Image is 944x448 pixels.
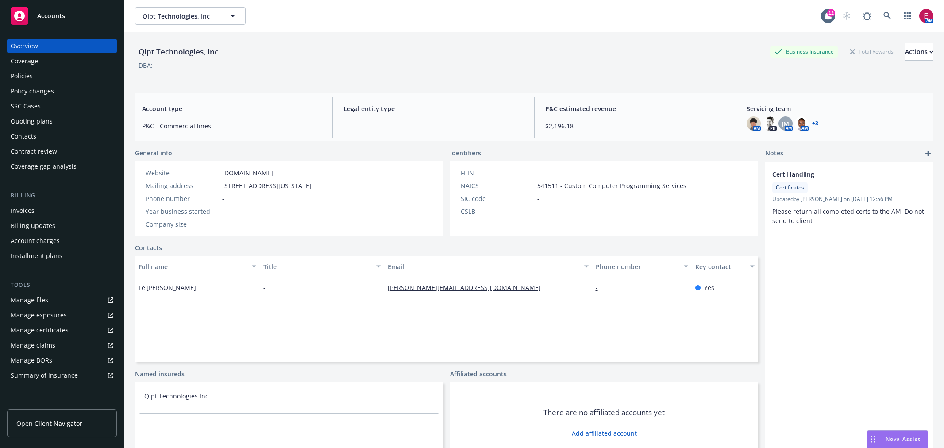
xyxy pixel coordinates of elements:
[919,9,933,23] img: photo
[388,283,548,292] a: [PERSON_NAME][EMAIL_ADDRESS][DOMAIN_NAME]
[596,283,605,292] a: -
[11,219,55,233] div: Billing updates
[11,129,36,143] div: Contacts
[139,262,247,271] div: Full name
[11,353,52,367] div: Manage BORs
[772,207,926,225] span: Please return all completed certs to the AM. Do not send to client
[7,99,117,113] a: SSC Cases
[543,407,665,418] span: There are no affiliated accounts yet
[11,114,53,128] div: Quoting plans
[11,84,54,98] div: Policy changes
[11,234,60,248] div: Account charges
[222,169,273,177] a: [DOMAIN_NAME]
[7,308,117,322] a: Manage exposures
[37,12,65,19] span: Accounts
[139,61,155,70] div: DBA: -
[596,262,678,271] div: Phone number
[144,392,210,400] a: Qipt Technologies Inc.
[7,204,117,218] a: Invoices
[135,148,172,158] span: General info
[772,170,903,179] span: Cert Handling
[450,369,507,378] a: Affiliated accounts
[11,159,77,174] div: Coverage gap analysis
[146,168,219,178] div: Website
[7,39,117,53] a: Overview
[7,69,117,83] a: Policies
[222,220,224,229] span: -
[747,116,761,131] img: photo
[222,207,224,216] span: -
[867,430,928,448] button: Nova Assist
[263,283,266,292] span: -
[886,435,921,443] span: Nova Assist
[146,207,219,216] div: Year business started
[11,69,33,83] div: Policies
[7,159,117,174] a: Coverage gap analysis
[146,220,219,229] div: Company size
[545,104,725,113] span: P&C estimated revenue
[794,116,809,131] img: photo
[923,148,933,159] a: add
[7,281,117,290] div: Tools
[146,194,219,203] div: Phone number
[11,39,38,53] div: Overview
[7,129,117,143] a: Contacts
[135,256,260,277] button: Full name
[11,144,57,158] div: Contract review
[135,369,185,378] a: Named insureds
[7,323,117,337] a: Manage certificates
[16,419,82,428] span: Open Client Navigator
[7,249,117,263] a: Installment plans
[388,262,578,271] div: Email
[263,262,371,271] div: Title
[704,283,714,292] span: Yes
[772,195,926,203] span: Updated by [PERSON_NAME] on [DATE] 12:56 PM
[7,4,117,28] a: Accounts
[11,54,38,68] div: Coverage
[7,84,117,98] a: Policy changes
[7,353,117,367] a: Manage BORs
[765,162,933,232] div: Cert HandlingCertificatesUpdatedby [PERSON_NAME] on [DATE] 12:56 PMPlease return all completed ce...
[135,7,246,25] button: Qipt Technologies, Inc
[7,293,117,307] a: Manage files
[867,431,878,448] div: Drag to move
[776,184,804,192] span: Certificates
[765,148,783,159] span: Notes
[142,121,322,131] span: P&C - Commercial lines
[7,191,117,200] div: Billing
[11,249,62,263] div: Installment plans
[692,256,758,277] button: Key contact
[537,194,539,203] span: -
[260,256,385,277] button: Title
[11,368,78,382] div: Summary of insurance
[7,400,117,409] div: Analytics hub
[143,12,219,21] span: Qipt Technologies, Inc
[770,46,838,57] div: Business Insurance
[7,114,117,128] a: Quoting plans
[11,99,41,113] div: SSC Cases
[11,338,55,352] div: Manage claims
[905,43,933,60] div: Actions
[905,43,933,61] button: Actions
[343,104,523,113] span: Legal entity type
[827,9,835,17] div: 12
[845,46,898,57] div: Total Rewards
[7,144,117,158] a: Contract review
[878,7,896,25] a: Search
[899,7,917,25] a: Switch app
[812,121,818,126] a: +3
[461,168,534,178] div: FEIN
[695,262,745,271] div: Key contact
[537,168,539,178] span: -
[11,293,48,307] div: Manage files
[7,54,117,68] a: Coverage
[592,256,692,277] button: Phone number
[11,308,67,322] div: Manage exposures
[142,104,322,113] span: Account type
[858,7,876,25] a: Report a Bug
[11,323,69,337] div: Manage certificates
[545,121,725,131] span: $2,196.18
[838,7,855,25] a: Start snowing
[135,243,162,252] a: Contacts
